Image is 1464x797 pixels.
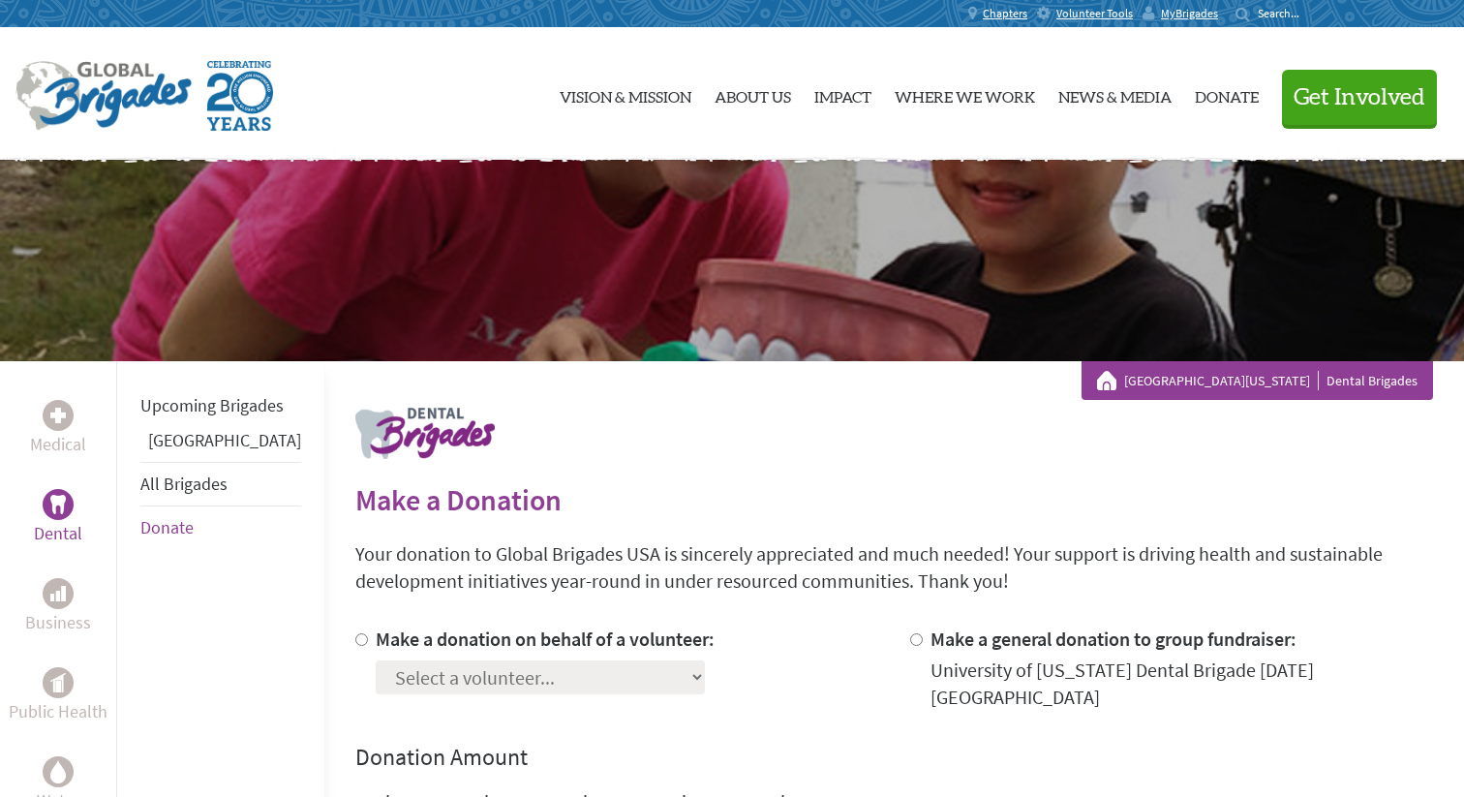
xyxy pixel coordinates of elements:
div: Medical [43,400,74,431]
input: Search... [1258,6,1313,20]
h4: Donation Amount [355,742,1433,773]
img: Dental [50,495,66,513]
span: Chapters [983,6,1027,21]
span: MyBrigades [1161,6,1218,21]
div: University of [US_STATE] Dental Brigade [DATE] [GEOGRAPHIC_DATA] [930,657,1434,711]
li: Guatemala [140,427,301,462]
img: Global Brigades Logo [15,61,192,131]
li: All Brigades [140,462,301,506]
li: Upcoming Brigades [140,384,301,427]
p: Dental [34,520,82,547]
a: Upcoming Brigades [140,394,284,416]
div: Dental Brigades [1097,371,1418,390]
img: Medical [50,408,66,423]
span: Volunteer Tools [1056,6,1133,21]
p: Medical [30,431,86,458]
p: Public Health [9,698,107,725]
button: Get Involved [1282,70,1437,125]
a: [GEOGRAPHIC_DATA] [148,429,301,451]
p: Business [25,609,91,636]
a: Impact [814,44,871,144]
img: Business [50,586,66,601]
a: MedicalMedical [30,400,86,458]
div: Dental [43,489,74,520]
a: Vision & Mission [560,44,691,144]
img: Water [50,760,66,782]
a: Public HealthPublic Health [9,667,107,725]
img: Public Health [50,673,66,692]
div: Public Health [43,667,74,698]
a: BusinessBusiness [25,578,91,636]
img: Global Brigades Celebrating 20 Years [207,61,273,131]
a: Donate [1195,44,1259,144]
a: Donate [140,516,194,538]
a: DentalDental [34,489,82,547]
label: Make a donation on behalf of a volunteer: [376,627,715,651]
span: Get Involved [1294,86,1425,109]
a: All Brigades [140,473,228,495]
div: Business [43,578,74,609]
div: Water [43,756,74,787]
a: [GEOGRAPHIC_DATA][US_STATE] [1124,371,1319,390]
a: About Us [715,44,791,144]
li: Donate [140,506,301,549]
a: Where We Work [895,44,1035,144]
a: News & Media [1058,44,1172,144]
img: logo-dental.png [355,408,495,459]
label: Make a general donation to group fundraiser: [930,627,1296,651]
h2: Make a Donation [355,482,1433,517]
p: Your donation to Global Brigades USA is sincerely appreciated and much needed! Your support is dr... [355,540,1433,595]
